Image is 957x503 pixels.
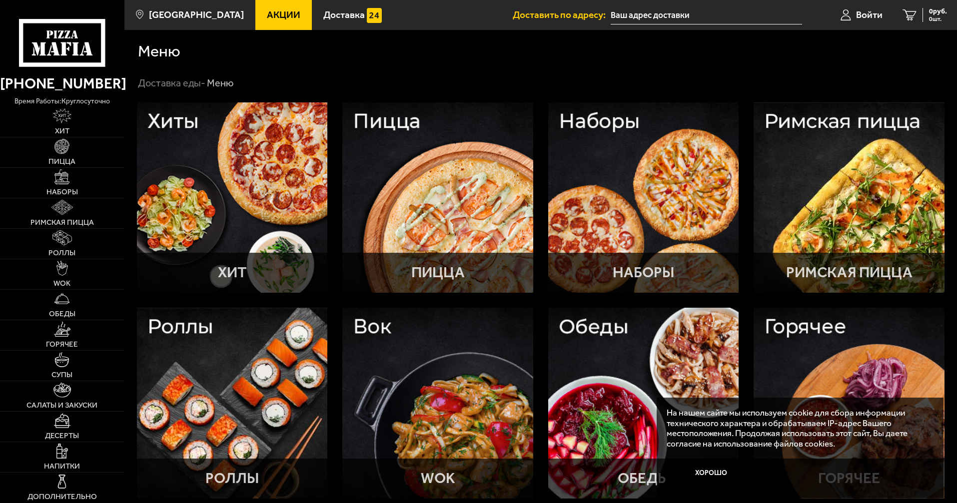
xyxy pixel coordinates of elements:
[44,463,80,470] span: Напитки
[51,371,72,379] span: Супы
[27,493,97,501] span: Дополнительно
[929,8,947,15] span: 0 руб.
[46,341,78,348] span: Горячее
[45,432,79,440] span: Десерты
[323,10,365,19] span: Доставка
[46,188,78,196] span: Наборы
[207,77,234,90] div: Меню
[786,265,913,280] p: Римская пицца
[618,471,670,486] p: Обеды
[55,127,69,135] span: Хит
[667,408,928,449] p: На нашем сайте мы используем cookie для сбора информации технического характера и обрабатываем IP...
[137,308,328,499] a: РоллыРоллы
[138,43,180,59] h1: Меню
[138,77,205,89] a: Доставка еды-
[49,310,75,318] span: Обеды
[342,308,533,499] a: WOKWOK
[367,8,382,23] img: 15daf4d41897b9f0e9f617042186c801.svg
[613,265,674,280] p: Наборы
[53,280,70,287] span: WOK
[267,10,300,19] span: Акции
[754,102,945,293] a: Римская пиццаРимская пицца
[218,265,247,280] p: Хит
[342,102,533,293] a: ПиццаПицца
[929,16,947,22] span: 0 шт.
[754,308,945,499] a: ГорячееГорячее
[856,10,883,19] span: Войти
[205,471,259,486] p: Роллы
[48,158,75,165] span: Пицца
[149,10,244,19] span: [GEOGRAPHIC_DATA]
[548,308,739,499] a: ОбедыОбеды
[26,402,97,409] span: Салаты и закуски
[513,10,611,19] span: Доставить по адресу:
[667,459,757,489] button: Хорошо
[611,6,802,24] input: Ваш адрес доставки
[48,249,75,257] span: Роллы
[411,265,465,280] p: Пицца
[548,102,739,293] a: НаборыНаборы
[137,102,328,293] a: ХитХит
[421,471,455,486] p: WOK
[30,219,94,226] span: Римская пицца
